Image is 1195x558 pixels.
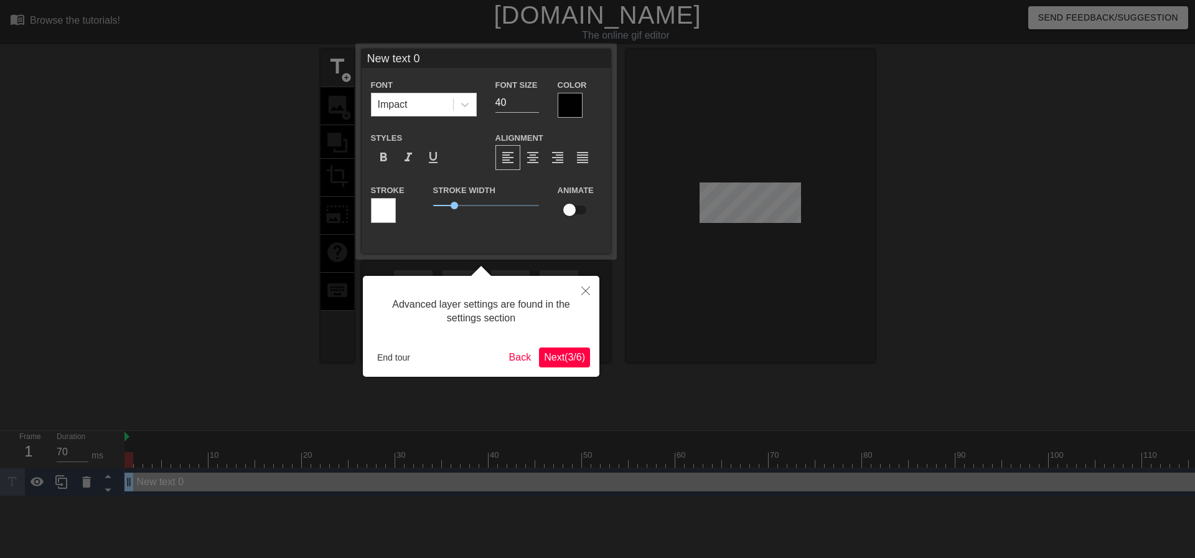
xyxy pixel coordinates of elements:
[572,276,599,305] button: Close
[372,285,590,338] div: Advanced layer settings are found in the settings section
[372,348,415,367] button: End tour
[504,348,537,367] button: Back
[539,348,590,367] button: Next
[544,352,585,362] span: Next ( 3 / 6 )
